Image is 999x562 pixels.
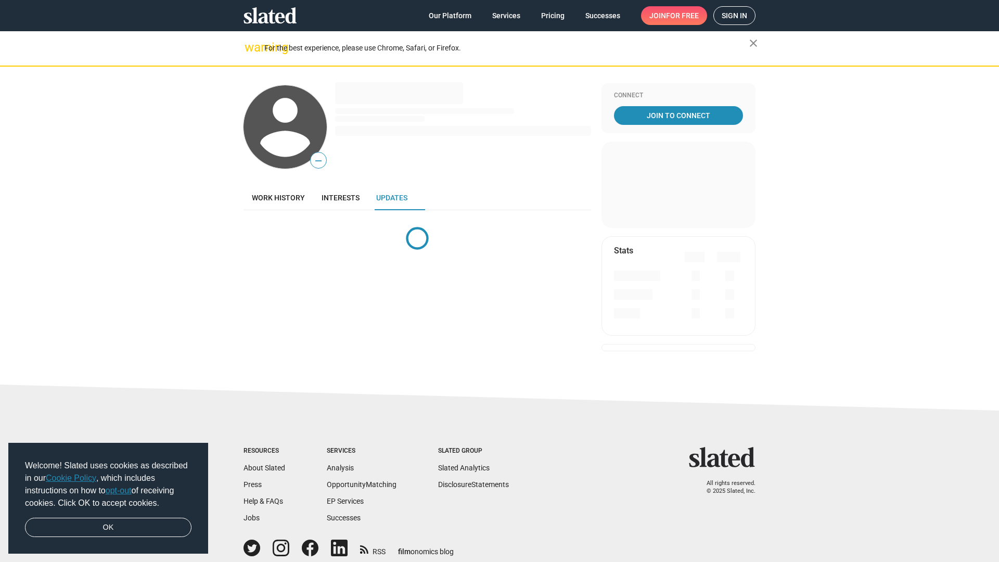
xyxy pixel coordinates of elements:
a: DisclosureStatements [438,480,509,489]
a: Slated Analytics [438,464,490,472]
a: Join To Connect [614,106,743,125]
a: Updates [368,185,416,210]
span: Updates [376,194,407,202]
a: RSS [360,541,386,557]
a: Services [484,6,529,25]
a: Our Platform [420,6,480,25]
mat-icon: close [747,37,760,49]
div: Resources [244,447,285,455]
a: OpportunityMatching [327,480,396,489]
span: Interests [322,194,360,202]
span: for free [666,6,699,25]
p: All rights reserved. © 2025 Slated, Inc. [696,480,755,495]
a: Work history [244,185,313,210]
span: Join To Connect [616,106,741,125]
a: Analysis [327,464,354,472]
span: film [398,547,411,556]
span: Welcome! Slated uses cookies as described in our , which includes instructions on how to of recei... [25,459,191,509]
a: filmonomics blog [398,539,454,557]
a: Successes [327,514,361,522]
a: EP Services [327,497,364,505]
div: For the best experience, please use Chrome, Safari, or Firefox. [264,41,749,55]
a: Pricing [533,6,573,25]
div: Services [327,447,396,455]
a: opt-out [106,486,132,495]
div: Slated Group [438,447,509,455]
a: Help & FAQs [244,497,283,505]
mat-icon: warning [245,41,257,54]
a: dismiss cookie message [25,518,191,538]
span: Successes [585,6,620,25]
mat-card-title: Stats [614,245,633,256]
a: Joinfor free [641,6,707,25]
a: About Slated [244,464,285,472]
a: Jobs [244,514,260,522]
a: Cookie Policy [46,474,96,482]
div: cookieconsent [8,443,208,554]
a: Interests [313,185,368,210]
span: Pricing [541,6,565,25]
a: Press [244,480,262,489]
span: Services [492,6,520,25]
div: Connect [614,92,743,100]
span: Sign in [722,7,747,24]
a: Sign in [713,6,755,25]
span: Our Platform [429,6,471,25]
span: Join [649,6,699,25]
span: — [311,154,326,168]
a: Successes [577,6,629,25]
span: Work history [252,194,305,202]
